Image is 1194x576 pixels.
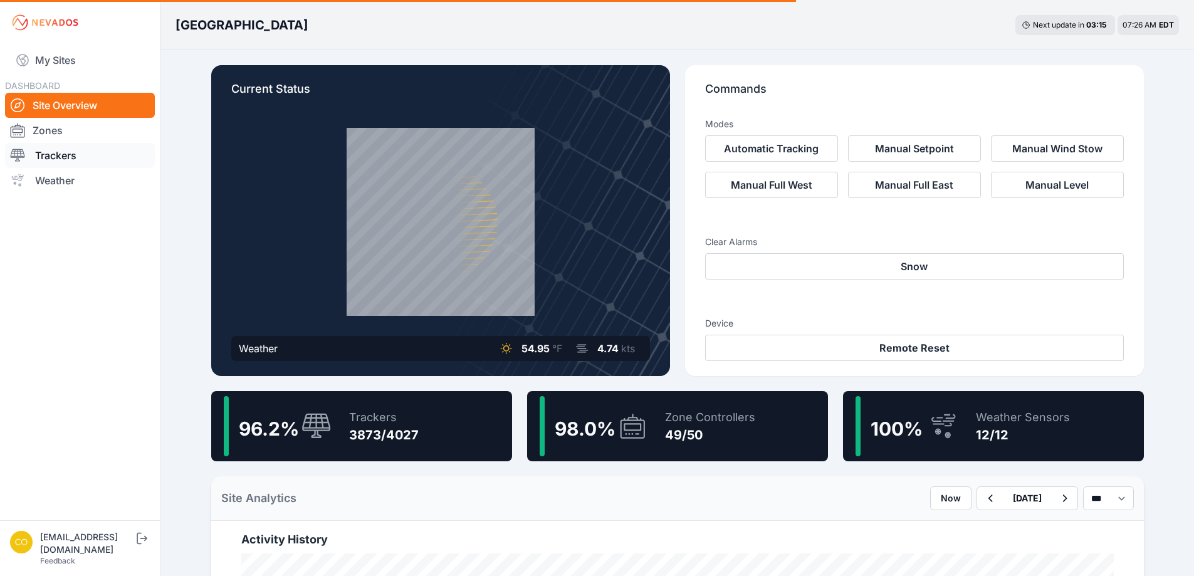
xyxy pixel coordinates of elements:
[5,143,155,168] a: Trackers
[221,490,296,507] h2: Site Analytics
[705,172,838,198] button: Manual Full West
[705,80,1124,108] p: Commands
[5,93,155,118] a: Site Overview
[555,417,615,440] span: 98.0 %
[239,417,299,440] span: 96.2 %
[705,118,733,130] h3: Modes
[665,426,755,444] div: 49/50
[705,335,1124,361] button: Remote Reset
[1086,20,1109,30] div: 03 : 15
[552,342,562,355] span: °F
[527,391,828,461] a: 98.0%Zone Controllers49/50
[976,409,1070,426] div: Weather Sensors
[349,409,419,426] div: Trackers
[10,13,80,33] img: Nevados
[1123,20,1156,29] span: 07:26 AM
[705,135,838,162] button: Automatic Tracking
[1003,487,1052,510] button: [DATE]
[930,486,971,510] button: Now
[5,168,155,193] a: Weather
[991,172,1124,198] button: Manual Level
[40,556,75,565] a: Feedback
[621,342,635,355] span: kts
[848,135,981,162] button: Manual Setpoint
[705,317,1124,330] h3: Device
[597,342,619,355] span: 4.74
[976,426,1070,444] div: 12/12
[10,531,33,553] img: controlroomoperator@invenergy.com
[991,135,1124,162] button: Manual Wind Stow
[843,391,1144,461] a: 100%Weather Sensors12/12
[1159,20,1174,29] span: EDT
[231,80,650,108] p: Current Status
[175,9,308,41] nav: Breadcrumb
[5,45,155,75] a: My Sites
[705,253,1124,280] button: Snow
[40,531,134,556] div: [EMAIL_ADDRESS][DOMAIN_NAME]
[5,118,155,143] a: Zones
[705,236,1124,248] h3: Clear Alarms
[665,409,755,426] div: Zone Controllers
[848,172,981,198] button: Manual Full East
[175,16,308,34] h3: [GEOGRAPHIC_DATA]
[1033,20,1084,29] span: Next update in
[871,417,923,440] span: 100 %
[211,391,512,461] a: 96.2%Trackers3873/4027
[239,341,278,356] div: Weather
[5,80,60,91] span: DASHBOARD
[521,342,550,355] span: 54.95
[349,426,419,444] div: 3873/4027
[241,531,1114,548] h2: Activity History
